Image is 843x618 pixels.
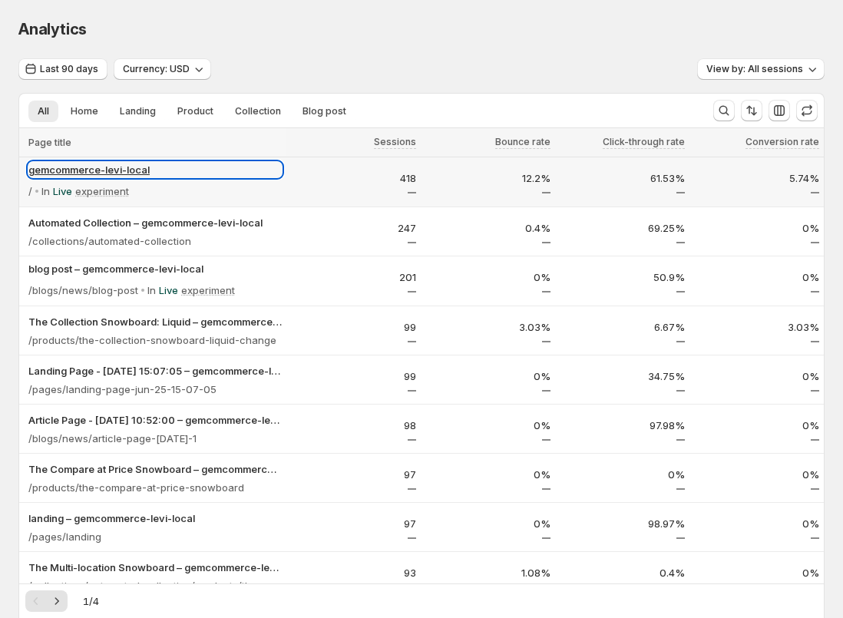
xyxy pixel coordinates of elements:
button: blog post – gemcommerce-levi-local [28,261,282,276]
p: 0% [425,269,550,285]
span: Sessions [374,136,416,148]
button: View by: All sessions [697,58,825,80]
span: Landing [120,105,156,117]
span: Page title [28,137,71,149]
span: Click-through rate [603,136,685,148]
p: 418 [291,170,416,186]
span: Home [71,105,98,117]
button: The Collection Snowboard: Liquid – gemcommerce-levi-local [28,314,282,329]
p: 0% [560,467,685,482]
span: Conversion rate [745,136,819,148]
span: All [38,105,49,117]
button: Next [46,590,68,612]
p: 0% [425,418,550,433]
button: Currency: USD [114,58,211,80]
button: Search and filter results [713,100,735,121]
p: 99 [291,319,416,335]
p: 0% [425,368,550,384]
span: Currency: USD [123,63,190,75]
p: Live [159,283,178,298]
p: 1.08% [425,565,550,580]
span: Blog post [302,105,346,117]
p: 98 [291,418,416,433]
p: 93 [291,565,416,580]
p: 201 [291,269,416,285]
p: 34.75% [560,368,685,384]
p: 0% [694,269,819,285]
p: 3.03% [694,319,819,335]
button: Automated Collection – gemcommerce-levi-local [28,215,282,230]
p: In [147,283,156,298]
p: 0.4% [560,565,685,580]
span: View by: All sessions [706,63,803,75]
p: 61.53% [560,170,685,186]
p: 247 [291,220,416,236]
span: Collection [235,105,281,117]
p: 0% [425,516,550,531]
span: Bounce rate [495,136,550,148]
p: 0% [694,467,819,482]
p: experiment [181,283,235,298]
p: 99 [291,368,416,384]
p: 98.97% [560,516,685,531]
p: /blogs/news/article-page-[DATE]-1 [28,431,197,446]
p: 0.4% [425,220,550,236]
p: experiment [75,183,129,199]
span: Analytics [18,20,87,38]
p: 0% [694,516,819,531]
p: 50.9% [560,269,685,285]
button: Landing Page - [DATE] 15:07:05 – gemcommerce-levi-local [28,363,282,378]
p: /products/the-collection-snowboard-liquid-change [28,332,276,348]
p: 0% [694,220,819,236]
span: Product [177,105,213,117]
p: Live [53,183,72,199]
p: 0% [694,418,819,433]
p: /blogs/news/blog-post [28,283,138,298]
p: /products/the-compare-at-price-snowboard [28,480,244,495]
p: In [41,183,50,199]
p: 0% [694,368,819,384]
p: 3.03% [425,319,550,335]
button: landing – gemcommerce-levi-local [28,511,282,526]
p: / [28,183,32,199]
p: 97 [291,467,416,482]
span: 1 / 4 [83,593,99,609]
p: 0% [425,467,550,482]
p: 5.74% [694,170,819,186]
p: /collections/automated-collection/products/the-multi-location-snowboard [28,578,282,593]
p: 0% [694,565,819,580]
button: gemcommerce-levi-local [28,162,282,177]
p: 69.25% [560,220,685,236]
button: Article Page - [DATE] 10:52:00 – gemcommerce-levi-local [28,412,282,428]
button: The Compare at Price Snowboard – gemcommerce-levi-local [28,461,282,477]
button: The Multi-location Snowboard – gemcommerce-levi-local [28,560,282,575]
nav: Pagination [25,590,68,612]
p: /collections/automated-collection [28,233,191,249]
button: Sort the results [741,100,762,121]
button: Last 90 days [18,58,107,80]
p: /pages/landing [28,529,101,544]
p: 12.2% [425,170,550,186]
p: 6.67% [560,319,685,335]
p: 97.98% [560,418,685,433]
p: 97 [291,516,416,531]
span: Last 90 days [40,63,98,75]
p: /pages/landing-page-jun-25-15-07-05 [28,382,217,397]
